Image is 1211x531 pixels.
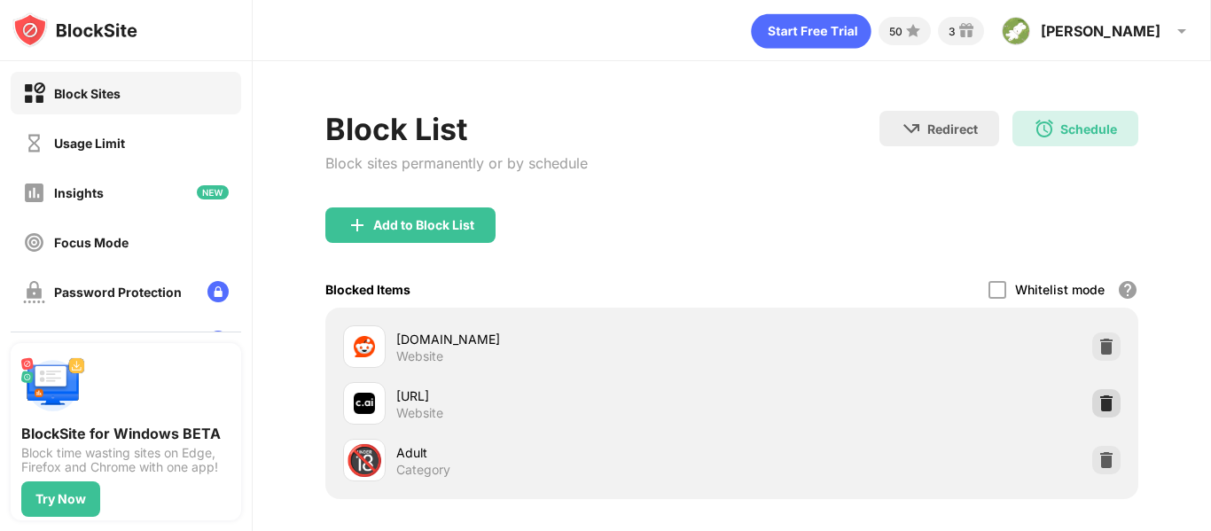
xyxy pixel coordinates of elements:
div: Whitelist mode [1015,282,1105,297]
img: reward-small.svg [956,20,977,42]
div: Website [396,405,443,421]
div: Block List [325,111,588,147]
div: Focus Mode [54,235,129,250]
div: [PERSON_NAME] [1041,22,1160,40]
div: Block sites permanently or by schedule [325,154,588,172]
div: 🔞 [346,442,383,479]
div: Redirect [927,121,978,137]
img: favicons [354,336,375,357]
img: logo-blocksite.svg [12,12,137,48]
img: favicons [354,393,375,414]
img: new-icon.svg [197,185,229,199]
div: Try Now [35,492,86,506]
div: Add to Block List [373,218,474,232]
div: [DOMAIN_NAME] [396,330,732,348]
img: insights-off.svg [23,182,45,204]
img: block-on.svg [23,82,45,105]
div: BlockSite for Windows BETA [21,425,230,442]
div: 3 [949,25,956,38]
div: Blocked Items [325,282,410,297]
div: Adult [396,443,732,462]
img: customize-block-page-off.svg [23,331,45,353]
img: lock-menu.svg [207,281,229,302]
img: lock-menu.svg [207,331,229,352]
div: Password Protection [54,285,182,300]
img: focus-off.svg [23,231,45,254]
div: animation [751,13,871,49]
div: Block time wasting sites on Edge, Firefox and Chrome with one app! [21,446,230,474]
img: ACg8ocKlNCDOMGI44CSeNs8Ev17yRmrPtvvvJewzEJpTzWTmiAQEA6TC=s96-c [1002,17,1030,45]
img: password-protection-off.svg [23,281,45,303]
div: Website [396,348,443,364]
div: Schedule [1060,121,1117,137]
img: push-desktop.svg [21,354,85,418]
img: points-small.svg [902,20,924,42]
div: Insights [54,185,104,200]
div: [URL] [396,387,732,405]
div: Block Sites [54,86,121,101]
img: time-usage-off.svg [23,132,45,154]
div: Usage Limit [54,136,125,151]
div: 50 [889,25,902,38]
div: Category [396,462,450,478]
